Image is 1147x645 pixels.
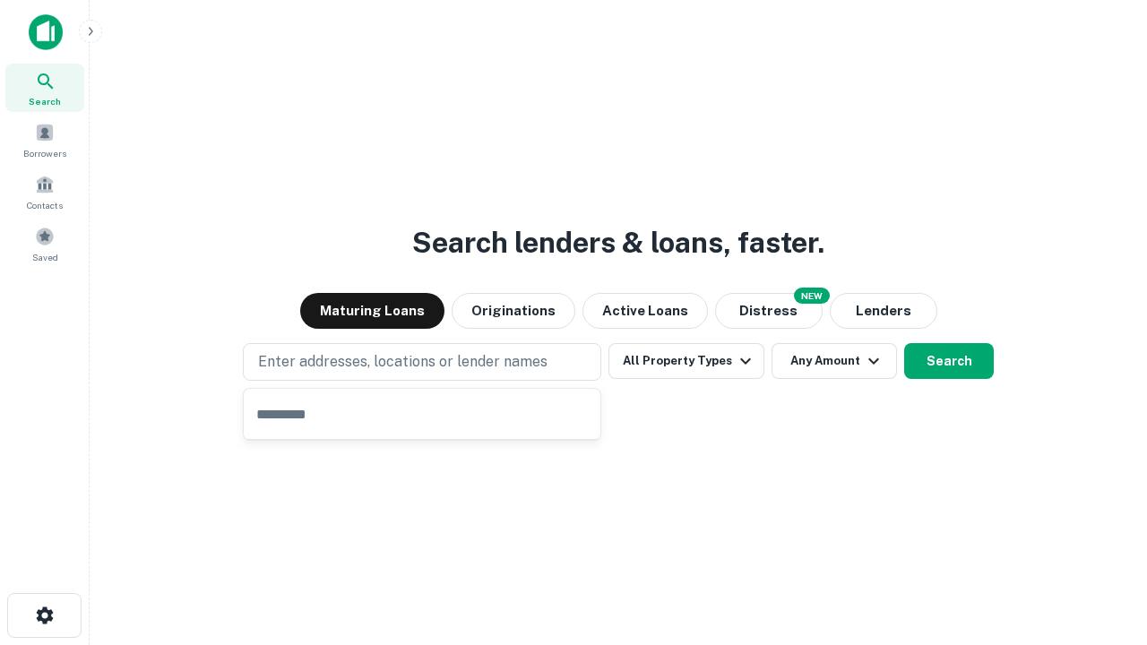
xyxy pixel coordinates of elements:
button: Lenders [830,293,937,329]
button: Enter addresses, locations or lender names [243,343,601,381]
a: Borrowers [5,116,84,164]
p: Enter addresses, locations or lender names [258,351,548,373]
button: Active Loans [582,293,708,329]
button: Maturing Loans [300,293,444,329]
span: Saved [32,250,58,264]
button: Originations [452,293,575,329]
button: Search distressed loans with lien and other non-mortgage details. [715,293,823,329]
button: Any Amount [772,343,897,379]
span: Borrowers [23,146,66,160]
a: Saved [5,219,84,268]
img: capitalize-icon.png [29,14,63,50]
div: NEW [794,288,830,304]
span: Search [29,94,61,108]
iframe: Chat Widget [1057,502,1147,588]
a: Search [5,64,84,112]
button: Search [904,343,994,379]
span: Contacts [27,198,63,212]
button: All Property Types [608,343,764,379]
h3: Search lenders & loans, faster. [412,221,824,264]
a: Contacts [5,168,84,216]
